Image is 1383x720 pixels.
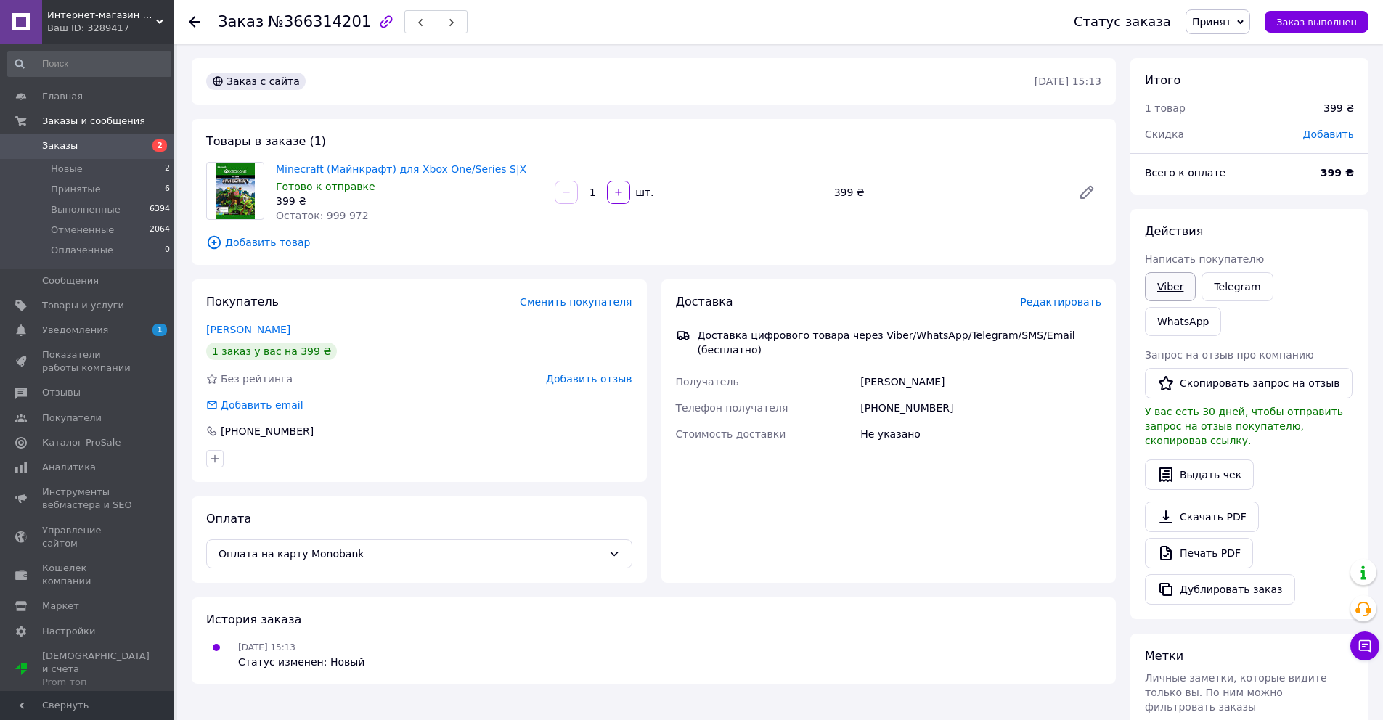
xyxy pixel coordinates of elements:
[1276,17,1357,28] span: Заказ выполнен
[219,424,315,438] div: [PHONE_NUMBER]
[206,512,251,525] span: Оплата
[42,348,134,375] span: Показатели работы компании
[1145,307,1221,336] a: WhatsApp
[51,224,114,237] span: Отмененные
[857,421,1104,447] div: Не указано
[206,295,279,308] span: Покупатель
[268,13,371,30] span: №366314201
[1145,349,1314,361] span: Запрос на отзыв про компанию
[1323,101,1354,115] div: 399 ₴
[42,299,124,312] span: Товары и услуги
[216,163,255,219] img: Minecraft (Майнкрафт) для Xbox One/Series S|X
[42,412,102,425] span: Покупатели
[1072,178,1101,207] a: Редактировать
[632,185,655,200] div: шт.
[276,181,375,192] span: Готово к отправке
[42,650,150,690] span: [DEMOGRAPHIC_DATA] и счета
[1145,459,1254,490] button: Выдать чек
[51,183,101,196] span: Принятые
[42,524,134,550] span: Управление сайтом
[206,234,1101,250] span: Добавить товар
[276,163,526,175] a: Minecraft (Майнкрафт) для Xbox One/Series S|X
[1145,224,1203,238] span: Действия
[42,386,81,399] span: Отзывы
[42,625,95,638] span: Настройки
[47,9,156,22] span: Интернет-магазин "Digital Product"
[1145,406,1343,446] span: У вас есть 30 дней, чтобы отправить запрос на отзыв покупателю, скопировав ссылку.
[1145,253,1264,265] span: Написать покупателю
[42,324,108,337] span: Уведомления
[857,395,1104,421] div: [PHONE_NUMBER]
[51,244,113,257] span: Оплаченные
[1035,75,1101,87] time: [DATE] 15:13
[165,244,170,257] span: 0
[276,210,369,221] span: Остаток: 999 972
[51,163,83,176] span: Новые
[42,139,78,152] span: Заказы
[42,274,99,287] span: Сообщения
[676,428,786,440] span: Стоимость доставки
[676,295,733,308] span: Доставка
[42,461,96,474] span: Аналитика
[1145,272,1196,301] a: Viber
[206,324,290,335] a: [PERSON_NAME]
[219,398,305,412] div: Добавить email
[206,73,306,90] div: Заказ с сайта
[1145,368,1353,398] button: Скопировать запрос на отзыв
[42,676,150,689] div: Prom топ
[189,15,200,29] div: Вернуться назад
[205,398,305,412] div: Добавить email
[1145,574,1295,605] button: Дублировать заказ
[152,324,167,336] span: 1
[1321,167,1354,179] b: 399 ₴
[7,51,171,77] input: Поиск
[51,203,121,216] span: Выполненные
[206,134,326,148] span: Товары в заказе (1)
[1350,631,1379,660] button: Чат с покупателем
[1020,296,1101,308] span: Редактировать
[1202,272,1273,301] a: Telegram
[221,373,293,385] span: Без рейтинга
[165,163,170,176] span: 2
[1265,11,1368,33] button: Заказ выполнен
[676,376,739,388] span: Получатель
[1145,102,1186,114] span: 1 товар
[1074,15,1171,29] div: Статус заказа
[857,369,1104,395] div: [PERSON_NAME]
[150,203,170,216] span: 6394
[520,296,632,308] span: Сменить покупателя
[1145,502,1259,532] a: Скачать PDF
[42,90,83,103] span: Главная
[694,328,1106,357] div: Доставка цифрового товара через Viber/WhatsApp/Telegram/SMS/Email (бесплатно)
[238,642,295,652] span: [DATE] 15:13
[828,182,1066,202] div: 399 ₴
[1145,538,1253,568] a: Печать PDF
[1145,167,1225,179] span: Всего к оплате
[206,613,301,626] span: История заказа
[1145,128,1184,140] span: Скидка
[1145,672,1327,713] span: Личные заметки, которые видите только вы. По ним можно фильтровать заказы
[1145,73,1180,87] span: Итого
[165,183,170,196] span: 6
[42,600,79,613] span: Маркет
[42,115,145,128] span: Заказы и сообщения
[152,139,167,152] span: 2
[47,22,174,35] div: Ваш ID: 3289417
[150,224,170,237] span: 2064
[238,655,364,669] div: Статус изменен: Новый
[276,194,543,208] div: 399 ₴
[42,486,134,512] span: Инструменты вебмастера и SEO
[546,373,632,385] span: Добавить отзыв
[42,436,121,449] span: Каталог ProSale
[1303,128,1354,140] span: Добавить
[676,402,788,414] span: Телефон получателя
[1145,649,1183,663] span: Метки
[206,343,337,360] div: 1 заказ у вас на 399 ₴
[1192,16,1231,28] span: Принят
[219,546,603,562] span: Оплата на карту Monobank
[218,13,264,30] span: Заказ
[42,562,134,588] span: Кошелек компании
